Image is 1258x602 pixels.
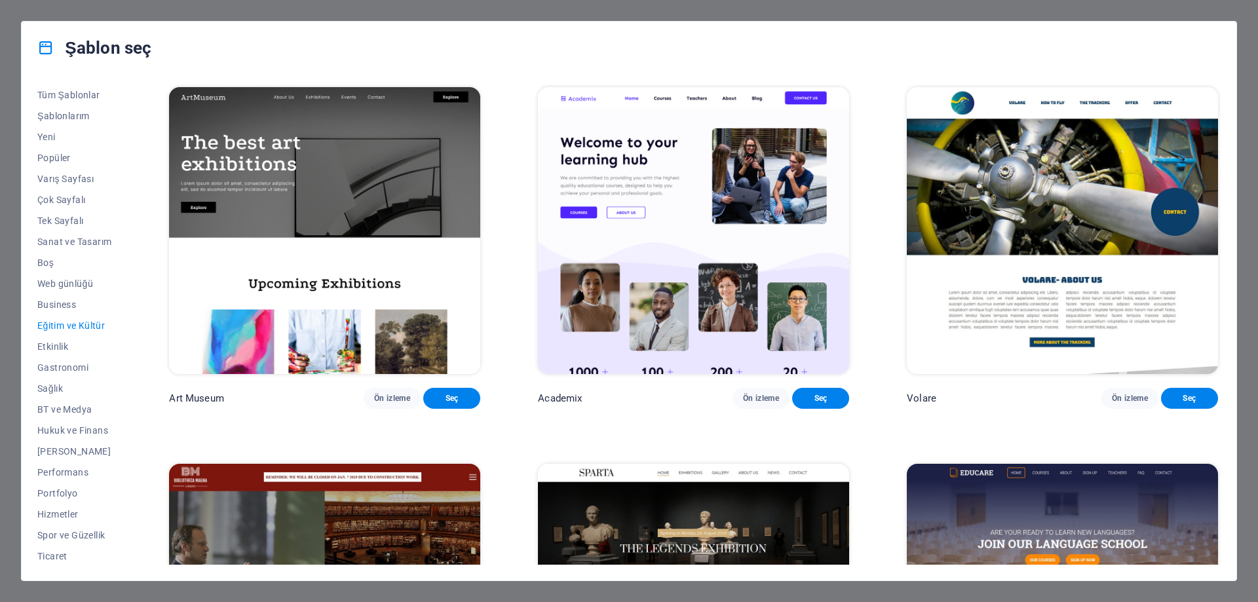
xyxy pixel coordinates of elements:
[37,126,111,147] button: Yeni
[37,111,111,121] span: Şablonlarım
[37,90,111,100] span: Tüm Şablonlar
[364,388,421,409] button: Ön izleme
[907,87,1218,374] img: Volare
[374,393,410,404] span: Ön izleme
[1101,388,1158,409] button: Ön izleme
[37,189,111,210] button: Çok Sayfalı
[37,174,111,184] span: Varış Sayfası
[423,388,480,409] button: Seç
[37,546,111,567] button: Ticaret
[792,388,849,409] button: Seç
[907,392,936,405] p: Volare
[37,441,111,462] button: [PERSON_NAME]
[37,378,111,399] button: Sağlık
[37,315,111,336] button: Eğitim ve Kültür
[37,462,111,483] button: Performans
[37,257,111,268] span: Boş
[538,87,849,374] img: Academix
[37,299,111,310] span: Business
[1161,388,1218,409] button: Seç
[434,393,470,404] span: Seç
[1172,393,1208,404] span: Seç
[37,404,111,415] span: BT ve Medya
[37,273,111,294] button: Web günlüğü
[37,362,111,373] span: Gastronomi
[37,509,111,519] span: Hizmetler
[169,87,480,374] img: Art Museum
[37,168,111,189] button: Varış Sayfası
[37,446,111,457] span: [PERSON_NAME]
[37,278,111,289] span: Web günlüğü
[37,525,111,546] button: Spor ve Güzellik
[37,467,111,478] span: Performans
[37,105,111,126] button: Şablonlarım
[37,210,111,231] button: Tek Sayfalı
[37,252,111,273] button: Boş
[37,231,111,252] button: Sanat ve Tasarım
[37,153,111,163] span: Popüler
[37,85,111,105] button: Tüm Şablonlar
[37,399,111,420] button: BT ve Medya
[1112,393,1148,404] span: Ön izleme
[37,383,111,394] span: Sağlık
[37,551,111,561] span: Ticaret
[37,341,111,352] span: Etkinlik
[37,147,111,168] button: Popüler
[37,483,111,504] button: Portfolyo
[37,132,111,142] span: Yeni
[169,392,223,405] p: Art Museum
[37,294,111,315] button: Business
[538,392,582,405] p: Academix
[37,504,111,525] button: Hizmetler
[37,530,111,540] span: Spor ve Güzellik
[733,388,790,409] button: Ön izleme
[37,37,151,58] h4: Şablon seç
[37,320,111,331] span: Eğitim ve Kültür
[37,488,111,499] span: Portfolyo
[743,393,779,404] span: Ön izleme
[37,216,111,226] span: Tek Sayfalı
[37,236,111,247] span: Sanat ve Tasarım
[37,336,111,357] button: Etkinlik
[37,420,111,441] button: Hukuk ve Finans
[803,393,839,404] span: Seç
[37,195,111,205] span: Çok Sayfalı
[37,357,111,378] button: Gastronomi
[37,425,111,436] span: Hukuk ve Finans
